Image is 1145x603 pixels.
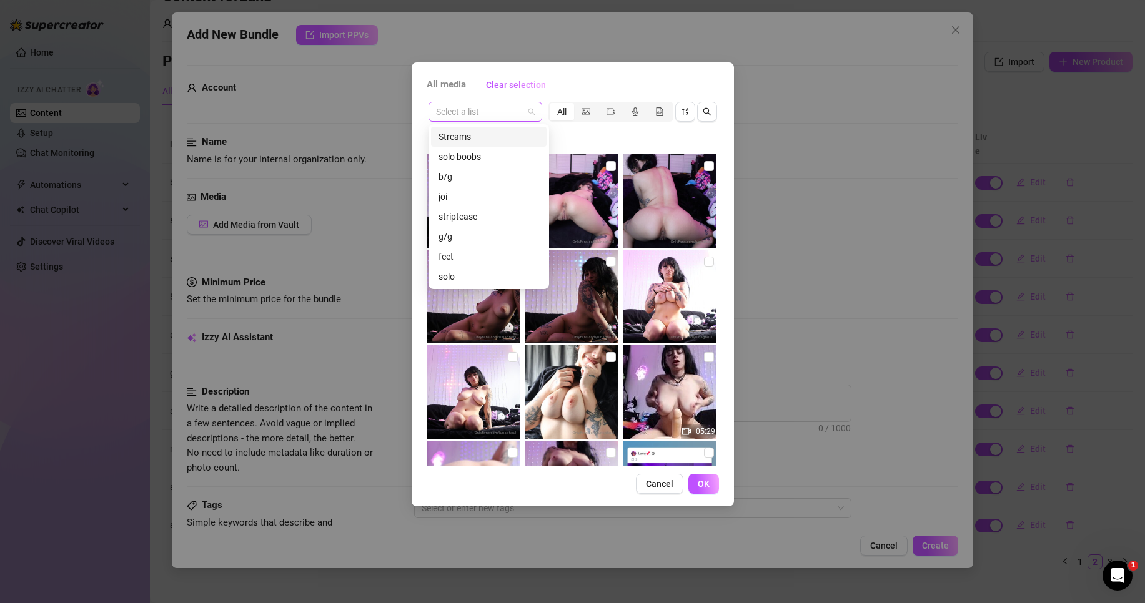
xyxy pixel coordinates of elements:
div: b/g [439,170,539,184]
img: media [525,345,618,439]
span: audio [631,107,640,116]
img: media [623,345,716,439]
span: file-gif [655,107,664,116]
div: Streams [431,127,547,147]
div: solo boobs [439,150,539,164]
img: media [623,250,716,343]
span: video-camera [607,107,615,116]
div: All [550,103,574,120]
button: sort-descending [675,102,695,122]
img: media [623,441,716,534]
div: solo boobs [431,147,547,167]
img: media [623,154,716,248]
img: media [525,154,618,248]
iframe: Intercom live chat [1103,561,1133,591]
span: Cancel [646,479,673,489]
img: media [427,154,520,248]
div: b/g [431,167,547,187]
img: media [525,441,618,534]
span: sort-descending [681,107,690,116]
img: media [427,250,520,343]
span: video-camera [682,427,691,436]
img: media [427,441,520,534]
span: search [703,107,711,116]
div: joi [431,187,547,207]
span: 05:29 [696,427,715,436]
img: media [427,345,520,439]
div: solo [439,270,539,283]
button: Clear selection [476,75,556,95]
span: 1 [1128,561,1138,571]
div: striptease [439,210,539,223]
button: Cancel [636,474,683,494]
button: OK [688,474,719,494]
div: feet [431,247,547,267]
div: Streams [439,130,539,144]
div: solo [431,267,547,287]
span: All media [427,77,466,92]
span: picture [582,107,590,116]
div: joi [439,190,539,203]
div: segmented control [548,102,673,122]
div: g/g [439,230,539,243]
span: Clear selection [486,80,546,90]
span: OK [698,479,710,489]
div: striptease [431,207,547,227]
img: media [525,250,618,343]
div: feet [439,250,539,263]
div: g/g [431,227,547,247]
